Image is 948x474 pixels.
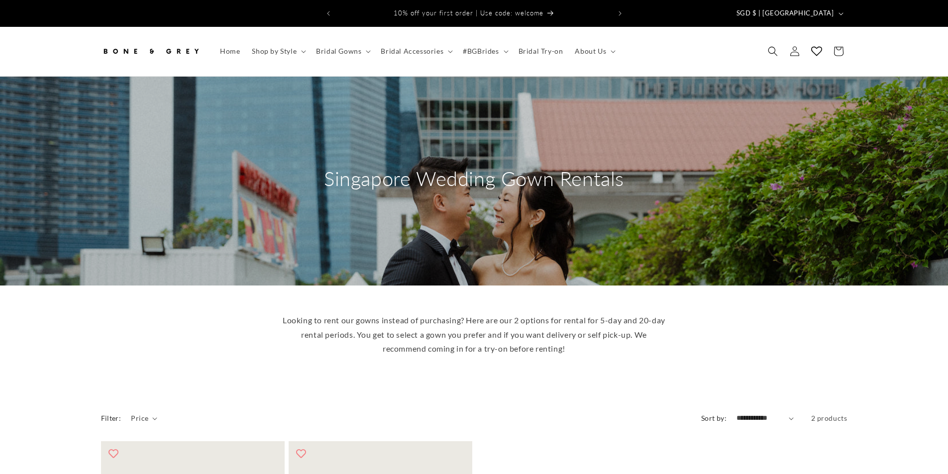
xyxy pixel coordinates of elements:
[246,41,310,62] summary: Shop by Style
[97,37,204,66] a: Bone and Grey Bridal
[324,166,624,191] h2: Singapore Wedding Gown Rentals
[737,8,834,18] span: SGD $ | [GEOGRAPHIC_DATA]
[394,9,543,17] span: 10% off your first order | Use code: welcome
[457,41,512,62] summary: #BGBrides
[101,413,121,423] h2: Filter:
[104,444,123,464] button: Add to wishlist
[317,4,339,23] button: Previous announcement
[252,47,297,56] span: Shop by Style
[280,313,668,356] p: Looking to rent our gowns instead of purchasing? Here are our 2 options for rental for 5-day and ...
[310,41,375,62] summary: Bridal Gowns
[316,47,361,56] span: Bridal Gowns
[131,413,148,423] span: Price
[131,413,157,423] summary: Price
[609,4,631,23] button: Next announcement
[375,41,457,62] summary: Bridal Accessories
[381,47,443,56] span: Bridal Accessories
[731,4,847,23] button: SGD $ | [GEOGRAPHIC_DATA]
[214,41,246,62] a: Home
[701,414,727,422] label: Sort by:
[291,444,311,464] button: Add to wishlist
[762,40,784,62] summary: Search
[513,41,569,62] a: Bridal Try-on
[519,47,563,56] span: Bridal Try-on
[569,41,620,62] summary: About Us
[463,47,499,56] span: #BGBrides
[101,40,201,62] img: Bone and Grey Bridal
[575,47,606,56] span: About Us
[811,414,847,422] span: 2 products
[220,47,240,56] span: Home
